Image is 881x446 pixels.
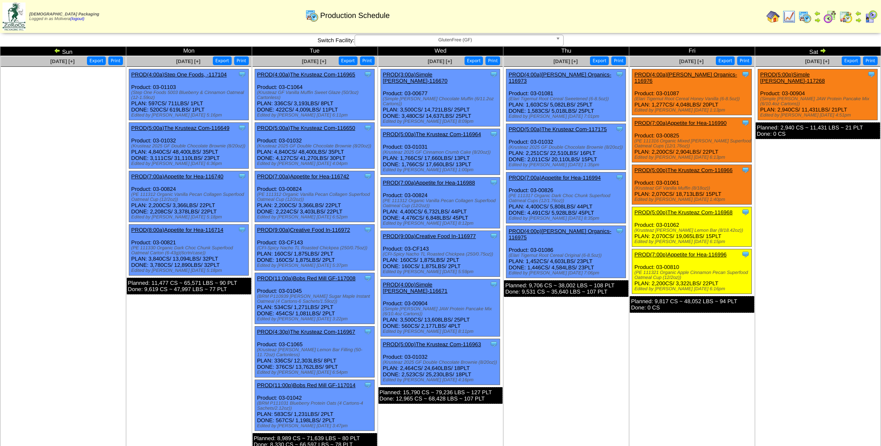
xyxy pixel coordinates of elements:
span: [DEMOGRAPHIC_DATA] Packaging [29,12,99,17]
div: Edited by [PERSON_NAME] [DATE] 5:18pm [131,268,248,273]
button: Export [87,56,106,65]
span: GlutenFree (GF) [358,35,552,45]
button: Export [590,56,609,65]
div: Product: 03-CF143 PLAN: 160CS / 1,875LBS / 2PLT DONE: 160CS / 1,875LBS / 2PLT [255,225,374,271]
img: arrowright.gif [814,17,821,23]
a: PROD(5:00p)Simple [PERSON_NAME]-117268 [760,71,825,84]
img: Tooltip [741,166,750,174]
button: Print [737,56,752,65]
div: Product: 03-00677 PLAN: 3,500CS / 14,721LBS / 25PLT DONE: 3,480CS / 14,637LBS / 25PLT [380,69,500,127]
img: Tooltip [364,172,372,180]
button: Print [485,56,500,65]
td: Tue [252,47,378,56]
div: Product: 03-C1065 PLAN: 336CS / 12,303LBS / 8PLT DONE: 376CS / 13,762LBS / 9PLT [255,327,374,378]
img: Tooltip [741,250,750,258]
button: Print [863,56,878,65]
button: Print [360,56,375,65]
a: [DATE] [+] [428,58,452,64]
img: arrowleft.gif [54,47,61,54]
div: (PE 111312 Organic Vanilla Pecan Collagen Superfood Oatmeal Cup (12/2oz)) [131,192,248,202]
div: Product: 03-01103 PLAN: 597CS / 711LBS / 1PLT DONE: 520CS / 619LBS / 1PLT [129,69,248,120]
div: Edited by [PERSON_NAME] [DATE] 1:40pm [634,197,751,202]
a: PROD(7:00a)Appetite for Hea-116988 [383,180,475,186]
button: Export [213,56,232,65]
div: Product: 03-01032 PLAN: 2,464CS / 24,640LBS / 18PLT DONE: 2,523CS / 25,230LBS / 18PLT [380,339,500,385]
a: PROD(7:00p)Appetite for Hea-116996 [634,251,726,258]
img: Tooltip [615,227,624,235]
img: calendarprod.gif [798,10,812,23]
img: Tooltip [364,70,372,79]
div: Product: 03-00824 PLAN: 4,400CS / 6,732LBS / 44PLT DONE: 4,476CS / 6,848LBS / 45PLT [380,177,500,228]
img: calendarprod.gif [305,9,319,22]
span: [DATE] [+] [554,58,578,64]
img: Tooltip [741,208,750,216]
img: arrowright.gif [820,47,826,54]
a: PROD(4:00p)[PERSON_NAME] Organics-116975 [508,228,611,241]
div: Edited by [PERSON_NAME] [DATE] 1:13pm [634,108,751,113]
div: Edited by [PERSON_NAME] [DATE] 1:35pm [508,162,626,167]
div: Planned: 11,477 CS ~ 65,571 LBS ~ 90 PLT Done: 9,619 CS ~ 47,997 LBS ~ 77 PLT [127,278,251,294]
div: (Simple [PERSON_NAME] JAW Protein Pancake Mix (6/10.4oz Cartons)) [383,307,500,317]
button: Export [842,56,861,65]
div: (CFI-Spicy Nacho TL Roasted Chickpea (250/0.75oz)) [257,246,374,251]
button: Print [234,56,249,65]
img: arrowright.gif [855,17,862,23]
div: Planned: 15,790 CS ~ 79,236 LBS ~ 127 PLT Done: 12,965 CS ~ 68,428 LBS ~ 107 PLT [378,387,503,404]
div: Product: 03-01086 PLAN: 1,452CS / 4,603LBS / 23PLT DONE: 1,446CS / 4,584LBS / 23PLT [506,226,626,278]
img: line_graph.gif [782,10,796,23]
div: (Krusteaz 2025 GF Double Chocolate Brownie (8/20oz)) [131,144,248,149]
img: Tooltip [490,178,498,187]
div: (Step One Foods 5003 Blueberry & Cinnamon Oatmeal (12-1.59oz) [131,90,248,100]
button: Print [108,56,123,65]
div: Planned: 9,817 CS ~ 48,052 LBS ~ 94 PLT Done: 0 CS [630,296,754,313]
img: home.gif [766,10,780,23]
a: [DATE] [+] [50,58,74,64]
button: Export [716,56,735,65]
div: Product: 03-C1064 PLAN: 336CS / 3,193LBS / 8PLT DONE: 422CS / 4,009LBS / 11PLT [255,69,374,120]
img: Tooltip [364,274,372,282]
a: PROD(5:00a)The Krusteaz Com-116649 [131,125,230,131]
img: Tooltip [364,381,372,389]
img: Tooltip [364,226,372,234]
img: Tooltip [238,70,246,79]
div: Edited by [PERSON_NAME] [DATE] 3:47pm [257,423,374,428]
img: Tooltip [615,173,624,182]
img: Tooltip [615,70,624,79]
div: Edited by [PERSON_NAME] [DATE] 7:06pm [508,271,626,276]
td: Wed [378,47,503,56]
a: PROD(5:00p)The Krusteaz Com-116963 [383,341,481,347]
div: Edited by [PERSON_NAME] [DATE] 5:18pm [131,215,248,220]
a: PROD(7:00a)Appetite for Hea-116994 [508,175,600,181]
img: arrowleft.gif [814,10,821,17]
div: Edited by [PERSON_NAME] [DATE] 6:13pm [634,155,751,160]
div: Edited by [PERSON_NAME] [DATE] 6:16pm [634,286,751,291]
div: (Krusteaz GF Vanilla Muffin (8/18oz)) [634,186,751,191]
td: Mon [126,47,252,56]
img: Tooltip [741,119,750,127]
div: Edited by [PERSON_NAME] [DATE] 8:09pm [383,119,500,124]
span: [DATE] [+] [302,58,326,64]
div: (PE 111312 Organic Vanilla Pecan Collagen Superfood Oatmeal Cup (12/2oz)) [257,192,374,202]
div: Edited by [PERSON_NAME] [DATE] 5:16pm [131,113,248,118]
td: Fri [629,47,755,56]
div: Edited by [PERSON_NAME] [DATE] 3:22pm [257,317,374,322]
div: Edited by [PERSON_NAME] [DATE] 5:59pm [383,269,500,274]
a: [DATE] [+] [679,58,704,64]
div: Product: 03-00826 PLAN: 4,400CS / 5,808LBS / 44PLT DONE: 4,491CS / 5,928LBS / 45PLT [506,172,626,223]
img: Tooltip [238,226,246,234]
div: (Krusteaz GF Vanilla Muffin Sweet Glaze (50/3oz) Cartonless) [257,90,374,100]
div: (PE 111317 Organic Dark Choc Chunk Superfood Oatmeal Cups (12/1.76oz)) [508,193,626,203]
div: (Krusteaz 2025 GF Double Chocolate Brownie (8/20oz)) [508,145,626,150]
div: (Krusteaz 2025 GF Cinnamon Crumb Cake (8/20oz)) [383,150,500,155]
div: Product: 03-01061 PLAN: 2,070CS / 18,713LBS / 15PLT [632,165,752,205]
img: Tooltip [490,340,498,348]
a: (logout) [70,17,84,21]
span: [DATE] [+] [176,58,200,64]
img: Tooltip [490,280,498,289]
div: Edited by [PERSON_NAME] [DATE] 6:15pm [634,239,751,244]
div: (Krusteaz [PERSON_NAME] Lemon Bar (8/18.42oz)) [634,228,751,233]
span: Logged in as Molivera [29,12,99,21]
img: Tooltip [238,172,246,180]
div: Product: 03-00904 PLAN: 2,940CS / 11,431LBS / 21PLT [758,69,878,120]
